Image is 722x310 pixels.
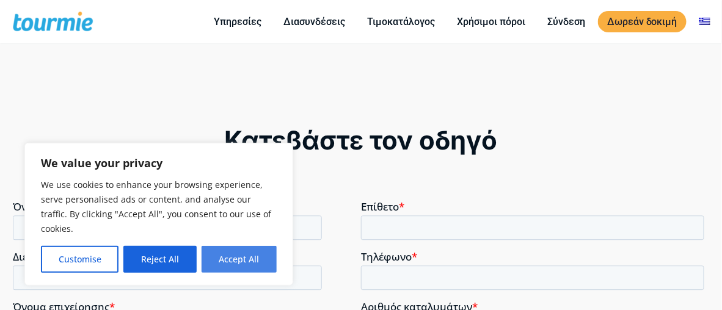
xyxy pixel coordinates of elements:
[448,14,534,29] a: Χρήσιμοι πόροι
[13,126,709,154] div: Κατεβάστε τον οδηγό
[202,246,277,273] button: Accept All
[205,14,271,29] a: Υπηρεσίες
[123,246,196,273] button: Reject All
[41,178,277,236] p: We use cookies to enhance your browsing experience, serve personalised ads or content, and analys...
[538,14,594,29] a: Σύνδεση
[274,14,354,29] a: Διασυνδέσεις
[348,49,399,63] span: Τηλέφωνο
[598,11,687,32] a: Δωρεάν δοκιμή
[348,99,459,113] span: Αριθμός καταλυμάτων
[358,14,444,29] a: Τιμοκατάλογος
[41,156,277,170] p: We value your privacy
[41,246,119,273] button: Customise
